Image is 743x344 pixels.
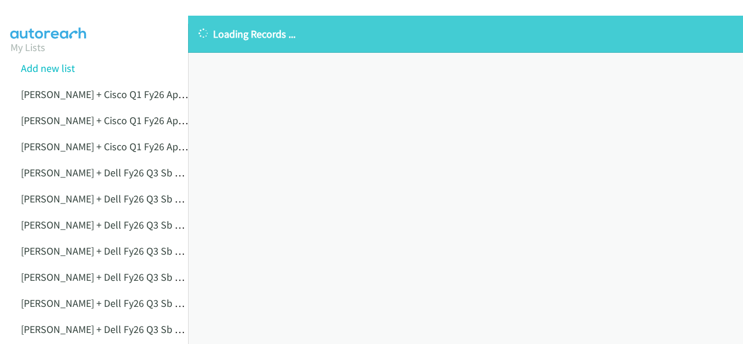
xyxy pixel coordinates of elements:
a: [PERSON_NAME] + Cisco Q1 Fy26 Apjc [PERSON_NAME] [21,88,261,101]
a: My Lists [10,41,45,54]
a: [PERSON_NAME] + Dell Fy26 Q3 Sb Csg A Urazghk [21,323,237,336]
a: [PERSON_NAME] + Dell Fy26 Q3 Sb Csg A Ukirth Erg [21,244,244,258]
a: [PERSON_NAME] + Cisco Q1 Fy26 Apjc An Zijniujbn [21,114,240,127]
a: [PERSON_NAME] + Dell Fy26 Q3 Sb Csg Au;Klm[Lkm'lm'l; [21,166,268,179]
a: [PERSON_NAME] + Dell Fy26 Q3 Sb Csg A Ucmcmcvmv [21,192,257,205]
p: Loading Records ... [199,26,733,42]
a: [PERSON_NAME] + Cisco Q1 Fy26 Apjc An Zsfghs [21,140,230,153]
a: [PERSON_NAME] + Dell Fy26 Q3 Sb Csg A Ukldfuuiylri [21,270,252,284]
a: [PERSON_NAME] + Dell Fy26 Q3 Sb Csg A Ujkhfikhfy [21,218,245,231]
a: Add new list [21,61,75,75]
a: [PERSON_NAME] + Dell Fy26 Q3 Sb Csg A Uojnon [21,296,233,310]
